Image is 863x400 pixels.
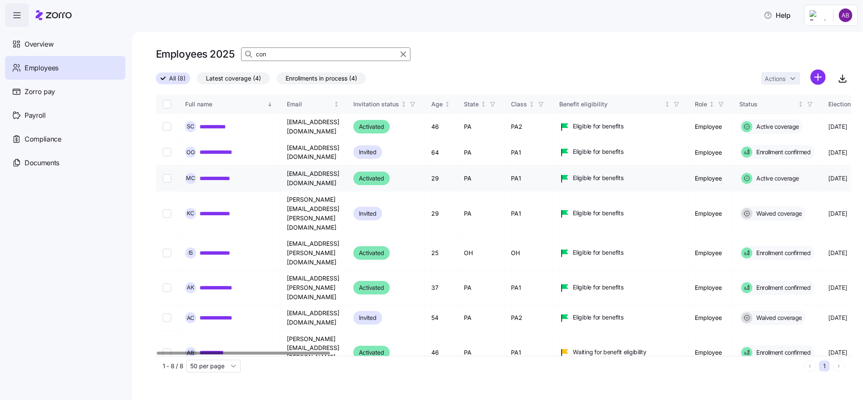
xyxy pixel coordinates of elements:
span: Eligible for benefits [573,313,624,322]
span: Enrollment confirmed [754,348,811,357]
td: PA1 [505,192,553,236]
td: PA [458,165,505,192]
span: I S [189,250,193,256]
a: Employees [5,56,125,80]
div: Not sorted [444,101,450,107]
div: Email [287,100,332,109]
span: Activated [359,248,384,258]
th: StatusNot sorted [733,94,822,114]
th: Benefit eligibilityNot sorted [553,94,688,114]
img: c6b7e62a50e9d1badab68c8c9b51d0dd [839,8,852,22]
span: Active coverage [754,122,799,131]
svg: add icon [810,69,826,85]
th: AgeNot sorted [425,94,458,114]
span: Help [764,10,791,20]
a: Compliance [5,127,125,151]
span: Documents [25,158,59,168]
div: Not sorted [709,101,715,107]
span: A B [187,350,194,356]
span: Waived coverage [754,314,802,322]
a: Overview [5,32,125,56]
span: Eligible for benefits [573,122,624,131]
td: PA1 [505,331,553,375]
span: [DATE] [829,174,847,183]
td: PA1 [505,165,553,192]
td: Employee [688,270,733,305]
td: PA [458,192,505,236]
th: Full nameSorted descending [178,94,280,114]
div: Not sorted [480,101,486,107]
td: [EMAIL_ADDRESS][DOMAIN_NAME] [280,305,347,331]
span: O O [186,150,195,155]
td: PA [458,140,505,165]
td: 46 [425,331,458,375]
td: [EMAIL_ADDRESS][DOMAIN_NAME] [280,140,347,165]
td: [EMAIL_ADDRESS][PERSON_NAME][DOMAIN_NAME] [280,270,347,305]
span: Waived coverage [754,209,802,218]
a: Documents [5,151,125,175]
span: Eligible for benefits [573,283,624,292]
input: Select record 6 [163,283,171,292]
th: StateNot sorted [458,94,505,114]
span: M C [186,175,195,181]
span: Activated [359,283,384,293]
span: Invited [359,208,377,219]
td: PA1 [505,270,553,305]
td: 29 [425,192,458,236]
span: Zorro pay [25,86,55,97]
td: 46 [425,114,458,140]
span: Active coverage [754,174,799,183]
td: Employee [688,140,733,165]
span: Waiting for benefit eligibility [573,348,647,356]
div: Status [740,100,796,109]
span: A K [187,285,194,290]
span: Latest coverage (4) [206,73,261,84]
h1: Employees 2025 [156,47,234,61]
td: 64 [425,140,458,165]
td: Employee [688,305,733,331]
span: Activated [359,173,384,183]
th: EmailNot sorted [280,94,347,114]
span: [DATE] [829,283,847,292]
td: Employee [688,236,733,270]
img: Employer logo [810,10,827,20]
td: PA [458,305,505,331]
span: Payroll [25,110,46,121]
td: PA [458,270,505,305]
span: All (8) [169,73,186,84]
input: Search Employees [241,47,411,61]
span: [DATE] [829,122,847,131]
input: Select record 5 [163,249,171,257]
td: Employee [688,114,733,140]
div: Benefit eligibility [560,100,663,109]
span: [DATE] [829,314,847,322]
div: Role [695,100,708,109]
input: Select record 3 [163,174,171,183]
button: 1 [819,361,830,372]
td: [EMAIL_ADDRESS][PERSON_NAME][DOMAIN_NAME] [280,236,347,270]
span: Enrollment confirmed [754,249,811,257]
span: Enrollment confirmed [754,148,811,156]
input: Select record 1 [163,122,171,131]
td: PA [458,114,505,140]
div: Not sorted [664,101,670,107]
span: Eligible for benefits [573,209,624,217]
td: PA2 [505,114,553,140]
td: [PERSON_NAME][EMAIL_ADDRESS][PERSON_NAME][DOMAIN_NAME] [280,192,347,236]
div: State [464,100,479,109]
span: Invited [359,313,377,323]
td: Employee [688,165,733,192]
a: Zorro pay [5,80,125,103]
td: 25 [425,236,458,270]
span: Invited [359,147,377,157]
td: OH [505,236,553,270]
th: RoleNot sorted [688,94,733,114]
span: [DATE] [829,209,847,218]
span: [DATE] [829,348,847,357]
div: Class [511,100,527,109]
span: Enrollments in process (4) [286,73,357,84]
div: Age [431,100,443,109]
div: Full name [185,100,266,109]
span: S C [187,124,194,129]
td: PA [458,331,505,375]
